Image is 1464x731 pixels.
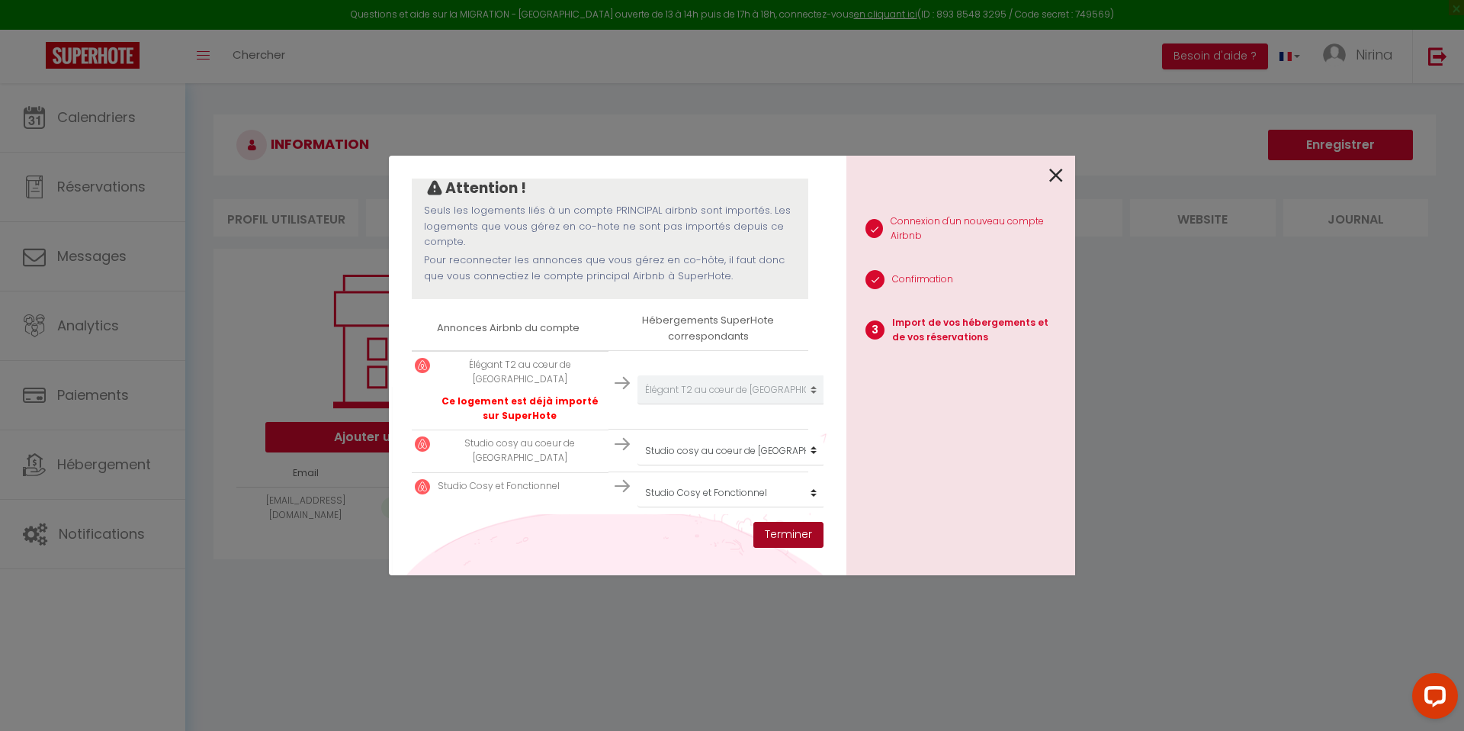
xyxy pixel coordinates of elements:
p: Attention ! [445,177,526,200]
p: Studio cosy au coeur de [GEOGRAPHIC_DATA] [438,436,602,465]
th: Hébergements SuperHote correspondants [608,307,808,350]
p: Élégant T2 au cœur de [GEOGRAPHIC_DATA] [438,358,602,387]
iframe: LiveChat chat widget [1400,667,1464,731]
p: Pour reconnecter les annonces que vous gérez en co-hôte, il faut donc que vous connectiez le comp... [424,253,793,284]
p: Ce logement est déjà importé sur SuperHote [438,394,602,423]
p: Connexion d'un nouveau compte Airbnb [891,214,1063,243]
th: Annonces Airbnb du compte [409,307,608,350]
button: Terminer [753,522,823,548]
p: Import de vos hébergements et de vos réservations [892,316,1063,345]
p: Confirmation [892,272,953,287]
p: Studio Cosy et Fonctionnel [438,479,560,494]
span: 3 [865,320,884,340]
p: Seuls les logements liés à un compte PRINCIPAL airbnb sont importés. Les logements que vous gérez... [424,203,793,250]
